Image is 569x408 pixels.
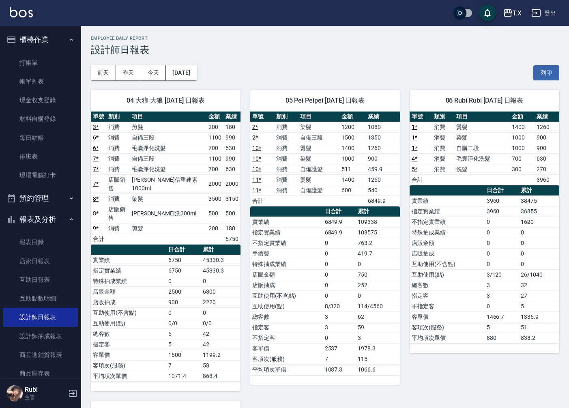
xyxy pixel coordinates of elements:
td: 700 [510,153,535,164]
td: 2537 [323,343,356,354]
td: 消費 [432,122,454,132]
td: 0 [519,238,559,248]
td: 自備三段 [130,132,207,143]
td: 990 [223,153,240,164]
td: 實業績 [410,195,485,206]
td: 店販金額 [91,286,166,297]
td: 900 [535,143,559,153]
td: 252 [356,280,400,290]
table: a dense table [91,245,240,382]
td: 27 [519,290,559,301]
td: 200 [206,223,223,234]
td: 2000 [206,174,223,193]
td: 店販銷售 [106,204,130,223]
td: 互助使用(點) [250,301,323,311]
td: 燙髮 [298,143,339,153]
p: 主管 [25,394,66,401]
td: 7 [323,354,356,364]
td: 消費 [274,132,298,143]
td: 1260 [366,143,400,153]
td: 合計 [250,195,274,206]
th: 業績 [535,112,559,122]
td: 互助使用(不含點) [91,307,166,318]
button: 今天 [141,65,166,80]
td: 62 [356,311,400,322]
td: 0 [356,290,400,301]
td: 總客數 [410,280,485,290]
td: 1260 [366,174,400,185]
td: 消費 [432,164,454,174]
td: 45330.3 [201,255,240,265]
td: 600 [339,185,366,195]
td: 1100 [206,153,223,164]
td: 剪髮 [130,122,207,132]
td: 1000 [510,132,535,143]
td: 108575 [356,227,400,238]
a: 每日結帳 [3,129,78,147]
td: 消費 [432,153,454,164]
a: 互助點數明細 [3,289,78,308]
td: 1400 [339,174,366,185]
td: 6849.9 [366,195,400,206]
span: 06 Rubi Rubi [DATE] 日報表 [419,97,550,105]
td: 店販金額 [410,238,485,248]
td: 毛囊淨化洗髮 [130,143,207,153]
td: 0 [519,248,559,259]
td: 洗髮 [454,164,510,174]
td: 6750 [223,234,240,244]
td: 0 [323,248,356,259]
td: 1000 [510,143,535,153]
td: 8/320 [323,301,356,311]
button: T.X [500,5,525,21]
td: 3150 [223,193,240,204]
td: 1620 [519,217,559,227]
td: 消費 [106,223,130,234]
td: 指定實業績 [91,265,166,276]
td: 客單價 [91,350,166,360]
td: 0/0 [166,318,201,329]
td: 實業績 [91,255,166,265]
td: 0 [323,280,356,290]
td: 300 [510,164,535,174]
td: 630 [223,143,240,153]
td: 店販抽成 [410,248,485,259]
td: [PERSON_NAME]洗300ml [130,204,207,223]
td: 特殊抽成業績 [91,276,166,286]
td: 3960 [535,174,559,185]
td: 剪髮 [130,223,207,234]
th: 金額 [339,112,366,122]
td: 6849.9 [323,227,356,238]
td: 自備護髮 [298,185,339,195]
td: 平均項次單價 [250,364,323,375]
td: 58 [201,360,240,371]
td: 1335.9 [519,311,559,322]
td: 店販抽成 [91,297,166,307]
td: 毛囊淨化洗髮 [454,153,510,164]
td: 51 [519,322,559,333]
th: 累計 [201,245,240,255]
th: 日合計 [166,245,201,255]
td: 燙髮 [298,174,339,185]
th: 日合計 [485,185,519,196]
td: 消費 [106,132,130,143]
td: 1500 [339,132,366,143]
td: 32 [519,280,559,290]
td: 2500 [166,286,201,297]
a: 報表目錄 [3,233,78,251]
td: 特殊抽成業績 [410,227,485,238]
a: 現金收支登錄 [3,91,78,110]
a: 設計師日報表 [3,308,78,326]
table: a dense table [91,112,240,245]
td: 6800 [201,286,240,297]
td: 毛囊淨化洗髮 [130,164,207,174]
td: 0 [519,259,559,269]
td: 838.2 [519,333,559,343]
td: 540 [366,185,400,195]
td: 990 [223,132,240,143]
td: 0 [201,307,240,318]
td: 0/0 [201,318,240,329]
button: 列印 [533,65,559,80]
button: 登出 [528,6,559,21]
td: 1978.3 [356,343,400,354]
th: 單號 [250,112,274,122]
